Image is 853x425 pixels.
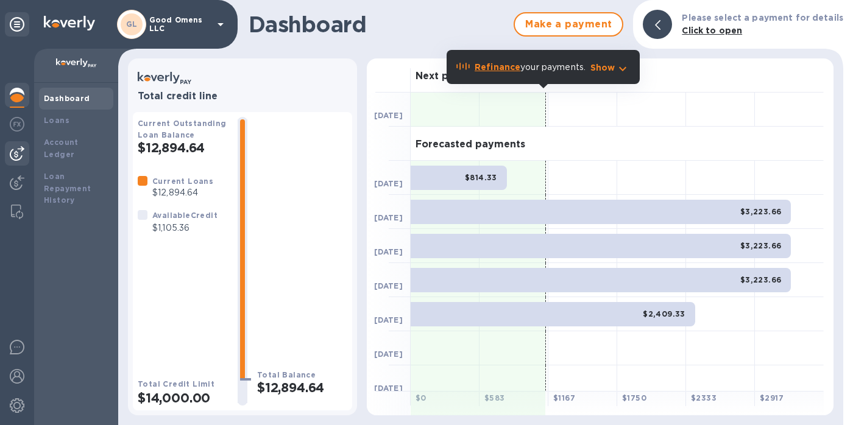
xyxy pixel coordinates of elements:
[152,222,218,234] p: $1,105.36
[643,309,685,318] b: $2,409.33
[525,17,612,32] span: Make a payment
[374,384,403,393] b: [DATE]
[682,26,742,35] b: Click to open
[590,61,615,74] p: Show
[622,393,646,402] b: $ 1750
[740,241,782,250] b: $3,223.66
[475,62,520,72] b: Refinance
[257,380,347,395] h2: $12,894.64
[374,111,403,120] b: [DATE]
[374,179,403,188] b: [DATE]
[740,275,782,284] b: $3,223.66
[152,177,213,186] b: Current Loans
[760,393,784,402] b: $ 2917
[138,379,214,388] b: Total Credit Limit
[374,281,403,290] b: [DATE]
[416,139,525,150] h3: Forecasted payments
[257,370,316,379] b: Total Balance
[152,211,218,220] b: Available Credit
[682,13,843,23] b: Please select a payment for details
[44,116,69,125] b: Loans
[553,393,575,402] b: $ 1167
[10,117,24,132] img: Foreign exchange
[740,207,782,216] b: $3,223.66
[138,119,227,139] b: Current Outstanding Loan Balance
[374,213,403,222] b: [DATE]
[152,186,213,199] p: $12,894.64
[149,16,210,33] p: Good Omens LLC
[249,12,508,37] h1: Dashboard
[138,140,228,155] h2: $12,894.64
[138,91,347,102] h3: Total credit line
[44,16,95,30] img: Logo
[44,172,91,205] b: Loan Repayment History
[691,393,717,402] b: $ 2333
[374,349,403,359] b: [DATE]
[5,12,29,37] div: Unpin categories
[590,61,630,74] button: Show
[465,173,497,182] b: $814.33
[374,247,403,256] b: [DATE]
[44,138,79,159] b: Account Ledger
[416,71,487,82] h3: Next payment
[374,315,403,325] b: [DATE]
[44,94,90,103] b: Dashboard
[514,12,623,37] button: Make a payment
[475,61,586,74] p: your payments.
[138,390,228,406] h2: $14,000.00
[126,19,138,29] b: GL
